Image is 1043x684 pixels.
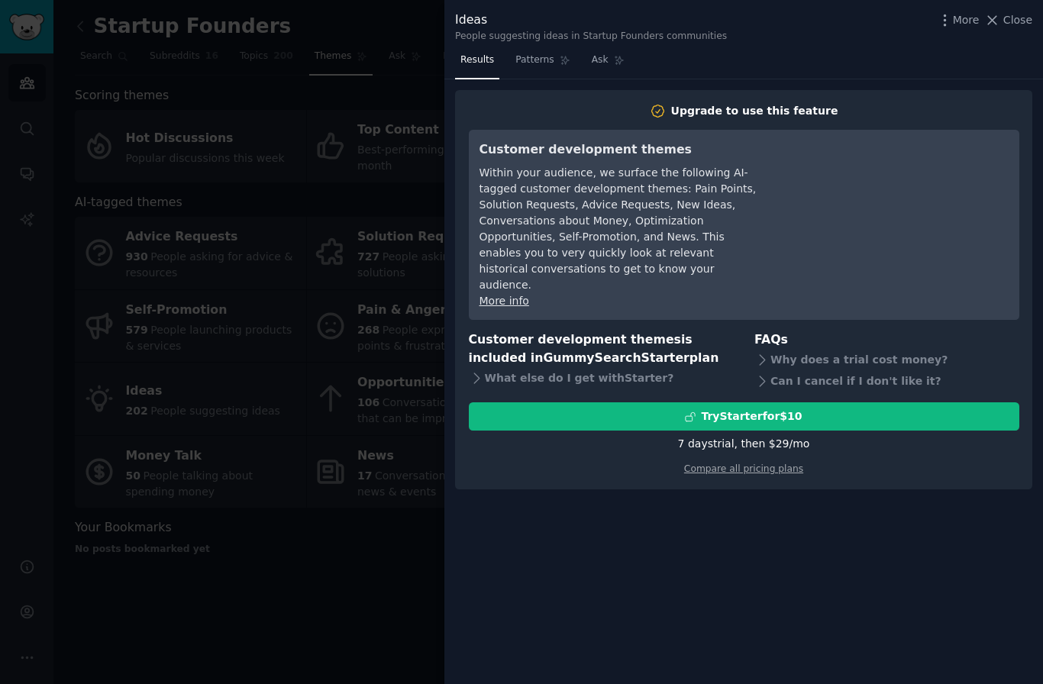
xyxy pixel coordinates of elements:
[543,350,689,365] span: GummySearch Starter
[480,165,758,293] div: Within your audience, we surface the following AI-tagged customer development themes: Pain Points...
[480,295,529,307] a: More info
[684,463,803,474] a: Compare all pricing plans
[678,436,810,452] div: 7 days trial, then $ 29 /mo
[455,30,727,44] div: People suggesting ideas in Startup Founders communities
[592,53,609,67] span: Ask
[1003,12,1032,28] span: Close
[937,12,980,28] button: More
[469,331,734,368] h3: Customer development themes is included in plan
[455,48,499,79] a: Results
[754,370,1019,392] div: Can I cancel if I don't like it?
[510,48,575,79] a: Patterns
[701,408,802,424] div: Try Starter for $10
[754,349,1019,370] div: Why does a trial cost money?
[780,140,1009,255] iframe: YouTube video player
[754,331,1019,350] h3: FAQs
[953,12,980,28] span: More
[671,103,838,119] div: Upgrade to use this feature
[515,53,554,67] span: Patterns
[480,140,758,160] h3: Customer development themes
[586,48,630,79] a: Ask
[469,402,1019,431] button: TryStarterfor$10
[460,53,494,67] span: Results
[469,368,734,389] div: What else do I get with Starter ?
[455,11,727,30] div: Ideas
[984,12,1032,28] button: Close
